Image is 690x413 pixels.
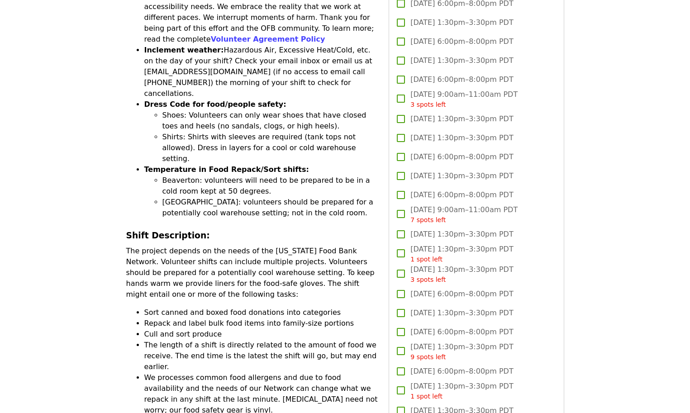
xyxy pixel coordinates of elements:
span: [DATE] 1:30pm–3:30pm PDT [410,308,513,318]
span: [DATE] 1:30pm–3:30pm PDT [410,114,513,124]
p: The project depends on the needs of the [US_STATE] Food Bank Network. Volunteer shifts can includ... [126,246,378,300]
span: [DATE] 1:30pm–3:30pm PDT [410,55,513,66]
span: 3 spots left [410,101,446,108]
strong: Dress Code for food/people safety: [144,100,286,109]
span: [DATE] 1:30pm–3:30pm PDT [410,133,513,143]
strong: Inclement weather: [144,46,224,54]
strong: Temperature in Food Repack/Sort shifts: [144,165,309,174]
span: [DATE] 1:30pm–3:30pm PDT [410,229,513,240]
span: [DATE] 1:30pm–3:30pm PDT [410,171,513,181]
li: Hazardous Air, Excessive Heat/Cold, etc. on the day of your shift? Check your email inbox or emai... [144,45,378,99]
span: [DATE] 1:30pm–3:30pm PDT [410,264,513,285]
span: [DATE] 1:30pm–3:30pm PDT [410,17,513,28]
span: 7 spots left [410,216,446,223]
li: The length of a shift is directly related to the amount of food we receive. The end time is the l... [144,340,378,372]
span: [DATE] 1:30pm–3:30pm PDT [410,381,513,401]
span: [DATE] 6:00pm–8:00pm PDT [410,74,513,85]
span: [DATE] 9:00am–11:00am PDT [410,204,518,225]
span: [DATE] 6:00pm–8:00pm PDT [410,366,513,377]
span: [DATE] 6:00pm–8:00pm PDT [410,327,513,337]
span: [DATE] 1:30pm–3:30pm PDT [410,244,513,264]
span: 3 spots left [410,276,446,283]
li: Repack and label bulk food items into family-size portions [144,318,378,329]
span: [DATE] 6:00pm–8:00pm PDT [410,152,513,162]
span: [DATE] 1:30pm–3:30pm PDT [410,342,513,362]
span: 9 spots left [410,353,446,361]
span: 1 spot left [410,256,443,263]
span: [DATE] 9:00am–11:00am PDT [410,89,518,109]
a: Volunteer Agreement Policy [211,35,325,43]
span: [DATE] 6:00pm–8:00pm PDT [410,289,513,299]
strong: Shift Description: [126,231,210,240]
li: Cull and sort produce [144,329,378,340]
li: Beaverton: volunteers will need to be prepared to be in a cold room kept at 50 degrees. [162,175,378,197]
span: [DATE] 6:00pm–8:00pm PDT [410,190,513,200]
li: Sort canned and boxed food donations into categories [144,307,378,318]
li: Shirts: Shirts with sleeves are required (tank tops not allowed). Dress in layers for a cool or c... [162,132,378,164]
span: 1 spot left [410,393,443,400]
span: [DATE] 6:00pm–8:00pm PDT [410,36,513,47]
li: [GEOGRAPHIC_DATA]: volunteers should be prepared for a potentially cool warehouse setting; not in... [162,197,378,218]
li: Shoes: Volunteers can only wear shoes that have closed toes and heels (no sandals, clogs, or high... [162,110,378,132]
